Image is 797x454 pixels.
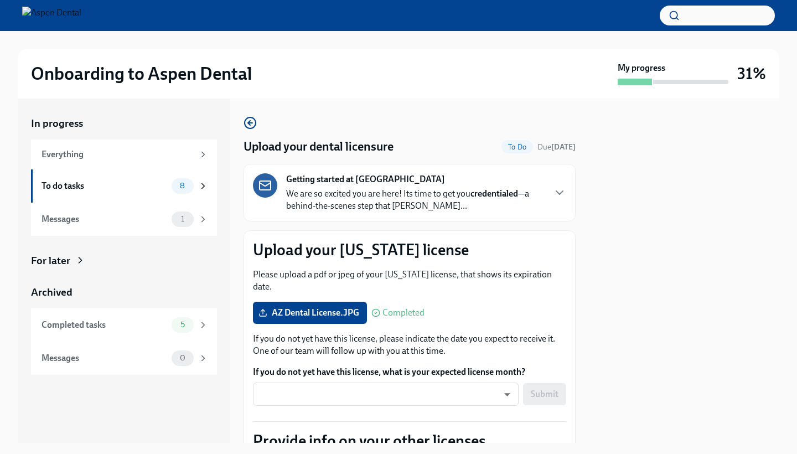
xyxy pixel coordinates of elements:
[31,63,252,85] h2: Onboarding to Aspen Dental
[286,188,544,212] p: We are so excited you are here! Its time to get you —a behind-the-scenes step that [PERSON_NAME]...
[31,254,70,268] div: For later
[551,142,576,152] strong: [DATE]
[253,240,566,260] p: Upload your [US_STATE] license
[31,254,217,268] a: For later
[618,62,665,74] strong: My progress
[42,148,194,161] div: Everything
[737,64,766,84] h3: 31%
[31,116,217,131] a: In progress
[244,138,394,155] h4: Upload your dental licensure
[31,308,217,342] a: Completed tasks5
[253,366,566,378] label: If you do not yet have this license, what is your expected license month?
[173,354,192,362] span: 0
[253,302,367,324] label: AZ Dental License.JPG
[22,7,81,24] img: Aspen Dental
[261,307,359,318] span: AZ Dental License.JPG
[286,173,445,185] strong: Getting started at [GEOGRAPHIC_DATA]
[42,213,167,225] div: Messages
[470,188,518,199] strong: credentialed
[42,352,167,364] div: Messages
[537,142,576,152] span: August 15th, 2025 07:00
[31,169,217,203] a: To do tasks8
[174,215,191,223] span: 1
[253,383,519,406] div: ​
[253,431,566,451] p: Provide info on your other licenses
[31,285,217,300] a: Archived
[174,321,192,329] span: 5
[42,319,167,331] div: Completed tasks
[537,142,576,152] span: Due
[31,203,217,236] a: Messages1
[31,140,217,169] a: Everything
[253,333,566,357] p: If you do not yet have this license, please indicate the date you expect to receive it. One of ou...
[42,180,167,192] div: To do tasks
[31,342,217,375] a: Messages0
[253,269,566,293] p: Please upload a pdf or jpeg of your [US_STATE] license, that shows its expiration date.
[173,182,192,190] span: 8
[501,143,533,151] span: To Do
[382,308,425,317] span: Completed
